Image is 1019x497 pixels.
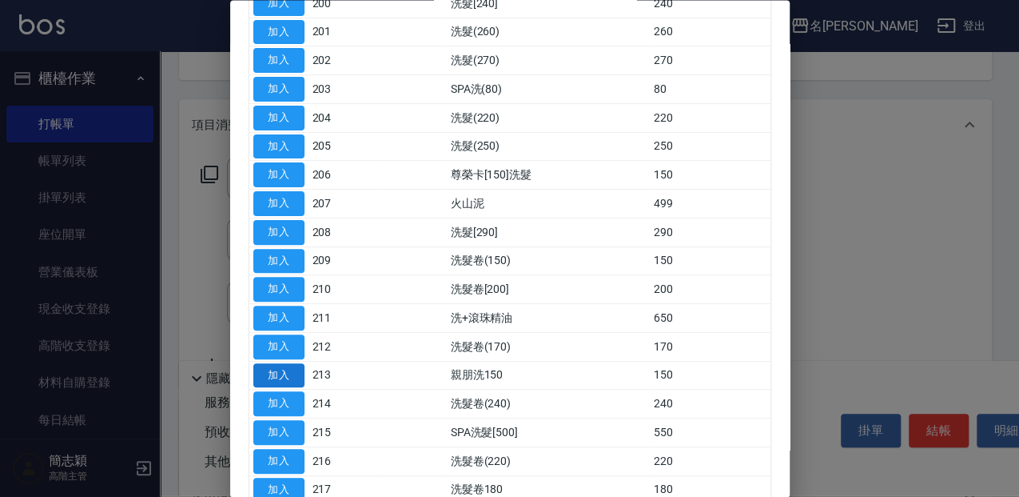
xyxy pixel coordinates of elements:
button: 加入 [253,278,305,303]
button: 加入 [253,335,305,359]
td: 170 [650,333,770,362]
td: 290 [650,218,770,247]
td: 499 [650,190,770,218]
button: 加入 [253,78,305,102]
td: 260 [650,18,770,47]
button: 加入 [253,134,305,159]
td: 火山泥 [447,190,651,218]
td: 202 [308,46,378,75]
td: 洗髮(250) [447,133,651,162]
td: 洗髮卷(240) [447,390,651,419]
td: 213 [308,362,378,391]
td: 240 [650,390,770,419]
td: 150 [650,362,770,391]
td: 212 [308,333,378,362]
td: 209 [308,247,378,276]
td: 親朋洗150 [447,362,651,391]
td: 150 [650,247,770,276]
td: 尊榮卡[150]洗髮 [447,161,651,190]
td: 220 [650,447,770,476]
td: 203 [308,75,378,104]
button: 加入 [253,421,305,446]
td: 214 [308,390,378,419]
button: 加入 [253,106,305,130]
td: 208 [308,218,378,247]
td: 550 [650,419,770,447]
td: 洗+滾珠精油 [447,304,651,333]
td: 650 [650,304,770,333]
button: 加入 [253,449,305,474]
td: 洗髮卷(220) [447,447,651,476]
td: 200 [650,275,770,304]
button: 加入 [253,363,305,388]
td: 洗髮(260) [447,18,651,47]
button: 加入 [253,192,305,217]
td: 270 [650,46,770,75]
td: 250 [650,133,770,162]
button: 加入 [253,49,305,74]
td: 207 [308,190,378,218]
td: 204 [308,104,378,133]
button: 加入 [253,163,305,188]
td: 洗髮卷(170) [447,333,651,362]
td: 211 [308,304,378,333]
td: SPA洗髮[500] [447,419,651,447]
td: 220 [650,104,770,133]
td: SPA洗(80) [447,75,651,104]
td: 210 [308,275,378,304]
td: 201 [308,18,378,47]
td: 洗髮卷(150) [447,247,651,276]
td: 80 [650,75,770,104]
button: 加入 [253,220,305,245]
button: 加入 [253,392,305,417]
td: 216 [308,447,378,476]
button: 加入 [253,307,305,331]
td: 150 [650,161,770,190]
td: 洗髮(270) [447,46,651,75]
td: 洗髮[290] [447,218,651,247]
td: 205 [308,133,378,162]
button: 加入 [253,249,305,274]
td: 洗髮卷[200] [447,275,651,304]
button: 加入 [253,20,305,45]
td: 206 [308,161,378,190]
td: 215 [308,419,378,447]
td: 洗髮(220) [447,104,651,133]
